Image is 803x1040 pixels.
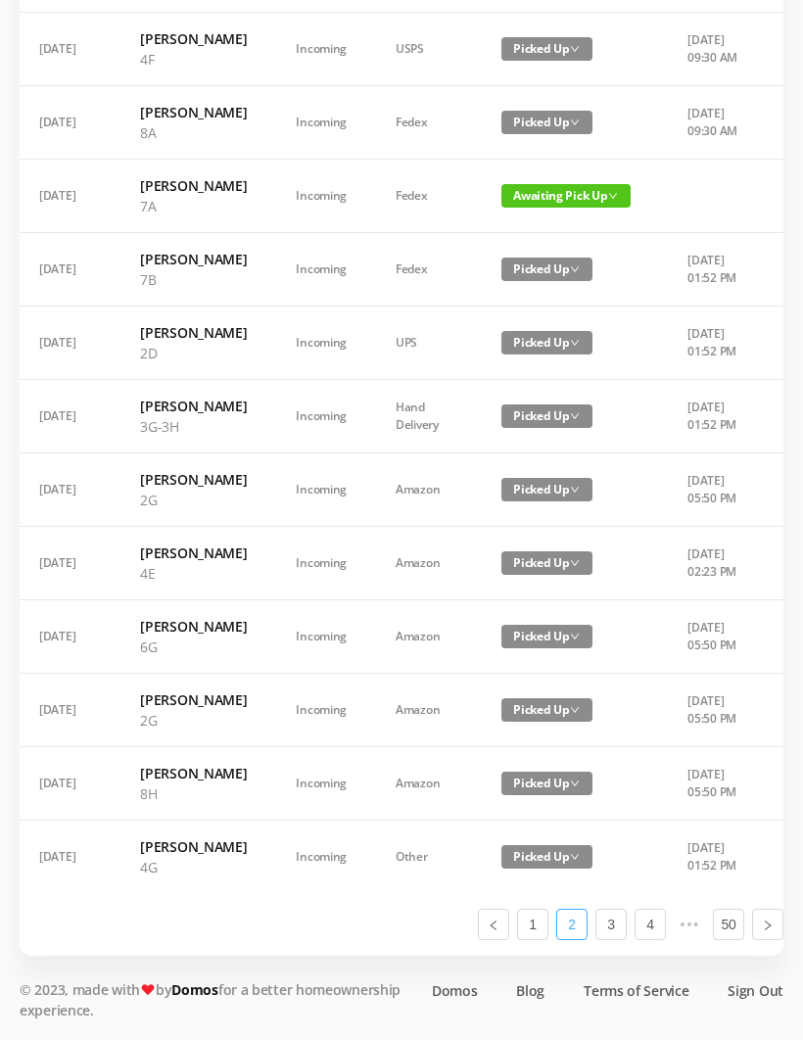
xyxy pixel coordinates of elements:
[570,779,580,788] i: icon: down
[501,111,592,134] span: Picked Up
[488,920,499,931] i: icon: left
[271,453,371,527] td: Incoming
[140,689,247,710] h6: [PERSON_NAME]
[570,264,580,274] i: icon: down
[501,551,592,575] span: Picked Up
[15,86,116,160] td: [DATE]
[570,411,580,421] i: icon: down
[140,763,247,783] h6: [PERSON_NAME]
[140,196,247,216] p: 7A
[501,625,592,648] span: Picked Up
[501,37,592,61] span: Picked Up
[663,674,766,747] td: [DATE] 05:50 PM
[371,600,477,674] td: Amazon
[501,404,592,428] span: Picked Up
[271,527,371,600] td: Incoming
[15,453,116,527] td: [DATE]
[140,396,247,416] h6: [PERSON_NAME]
[556,909,588,940] li: 2
[516,980,544,1001] a: Blog
[663,307,766,380] td: [DATE] 01:52 PM
[140,836,247,857] h6: [PERSON_NAME]
[15,674,116,747] td: [DATE]
[501,698,592,722] span: Picked Up
[140,616,247,637] h6: [PERSON_NAME]
[636,910,665,939] a: 4
[608,191,618,201] i: icon: down
[570,485,580,495] i: icon: down
[15,747,116,821] td: [DATE]
[15,600,116,674] td: [DATE]
[570,558,580,568] i: icon: down
[635,909,666,940] li: 4
[663,747,766,821] td: [DATE] 05:50 PM
[371,160,477,233] td: Fedex
[674,909,705,940] li: Next 5 Pages
[15,380,116,453] td: [DATE]
[271,600,371,674] td: Incoming
[432,980,478,1001] a: Domos
[140,563,247,584] p: 4E
[140,175,247,196] h6: [PERSON_NAME]
[570,852,580,862] i: icon: down
[15,821,116,893] td: [DATE]
[271,307,371,380] td: Incoming
[663,380,766,453] td: [DATE] 01:52 PM
[371,13,477,86] td: USPS
[570,338,580,348] i: icon: down
[15,527,116,600] td: [DATE]
[557,910,587,939] a: 2
[371,821,477,893] td: Other
[371,380,477,453] td: Hand Delivery
[596,910,626,939] a: 3
[171,980,218,999] a: Domos
[501,184,631,208] span: Awaiting Pick Up
[20,979,411,1020] p: © 2023, made with by for a better homeownership experience.
[501,331,592,355] span: Picked Up
[15,160,116,233] td: [DATE]
[501,478,592,501] span: Picked Up
[371,307,477,380] td: UPS
[140,249,247,269] h6: [PERSON_NAME]
[271,13,371,86] td: Incoming
[518,910,547,939] a: 1
[271,380,371,453] td: Incoming
[501,845,592,869] span: Picked Up
[140,343,247,363] p: 2D
[663,86,766,160] td: [DATE] 09:30 AM
[371,674,477,747] td: Amazon
[674,909,705,940] span: •••
[15,307,116,380] td: [DATE]
[15,13,116,86] td: [DATE]
[140,637,247,657] p: 6G
[517,909,548,940] li: 1
[663,233,766,307] td: [DATE] 01:52 PM
[271,747,371,821] td: Incoming
[140,490,247,510] p: 2G
[371,527,477,600] td: Amazon
[663,13,766,86] td: [DATE] 09:30 AM
[140,857,247,877] p: 4G
[728,980,783,1001] a: Sign Out
[663,453,766,527] td: [DATE] 05:50 PM
[140,322,247,343] h6: [PERSON_NAME]
[595,909,627,940] li: 3
[140,102,247,122] h6: [PERSON_NAME]
[752,909,783,940] li: Next Page
[570,44,580,54] i: icon: down
[271,86,371,160] td: Incoming
[570,118,580,127] i: icon: down
[762,920,774,931] i: icon: right
[584,980,688,1001] a: Terms of Service
[714,910,743,939] a: 50
[570,705,580,715] i: icon: down
[713,909,744,940] li: 50
[140,783,247,804] p: 8H
[15,233,116,307] td: [DATE]
[478,909,509,940] li: Previous Page
[140,710,247,731] p: 2G
[140,469,247,490] h6: [PERSON_NAME]
[663,821,766,893] td: [DATE] 01:52 PM
[663,600,766,674] td: [DATE] 05:50 PM
[140,28,247,49] h6: [PERSON_NAME]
